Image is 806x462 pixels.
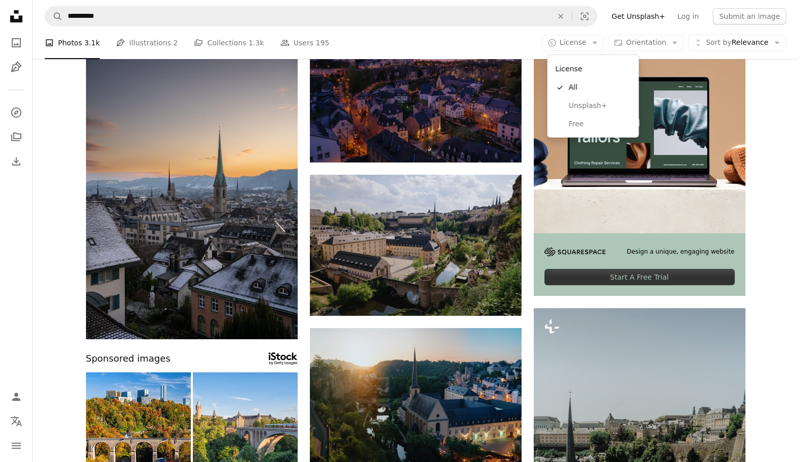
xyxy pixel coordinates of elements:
span: Free [569,119,631,129]
span: Unsplash+ [569,101,631,111]
button: Orientation [608,35,684,51]
span: All [569,83,631,93]
div: License [552,59,635,78]
span: License [560,38,587,46]
div: License [548,55,639,138]
button: License [542,35,604,51]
